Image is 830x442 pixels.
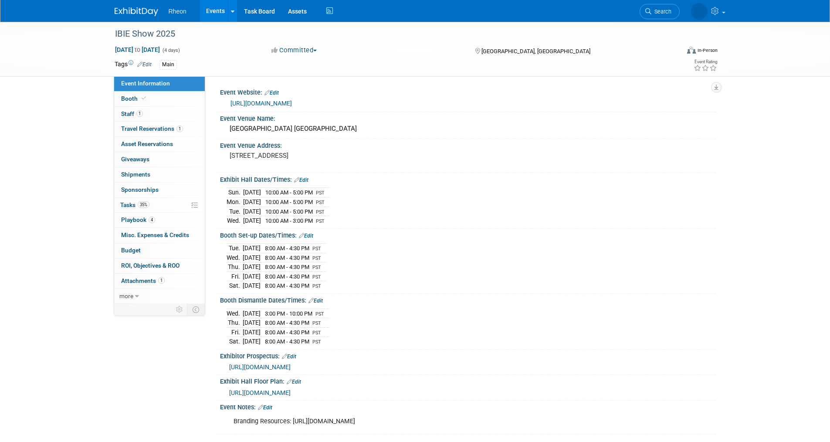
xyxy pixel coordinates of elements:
span: PST [312,265,321,270]
span: PST [316,200,325,205]
span: 10:00 AM - 5:00 PM [265,199,313,205]
td: [DATE] [243,272,261,281]
td: [DATE] [243,253,261,262]
span: (4 days) [162,48,180,53]
div: Event Format [628,45,718,58]
span: Tasks [120,201,149,208]
span: PST [312,274,321,280]
span: PST [312,283,321,289]
a: Search [640,4,680,19]
span: Search [651,8,671,15]
td: Tue. [227,244,243,253]
a: Tasks35% [114,198,205,213]
td: [DATE] [243,309,261,318]
span: 1 [176,126,183,132]
a: Edit [294,177,308,183]
div: Event Rating [694,60,717,64]
div: Booth Dismantle Dates/Times: [220,294,716,305]
a: Travel Reservations1 [114,122,205,136]
td: Tags [115,60,152,70]
div: Exhibit Hall Dates/Times: [220,173,716,184]
span: Booth [121,95,148,102]
td: [DATE] [243,281,261,290]
span: 3:00 PM - 10:00 PM [265,310,312,317]
a: Misc. Expenses & Credits [114,228,205,243]
td: Wed. [227,309,243,318]
img: ExhibitDay [115,7,158,16]
div: Event Venue Name: [220,112,716,123]
span: 10:00 AM - 5:00 PM [265,189,313,196]
img: Chi Muir [691,3,708,20]
span: Budget [121,247,141,254]
span: PST [315,311,324,317]
span: Travel Reservations [121,125,183,132]
span: Playbook [121,216,155,223]
div: Booth Set-up Dates/Times: [220,229,716,240]
td: [DATE] [243,216,261,225]
span: Attachments [121,277,165,284]
span: PST [316,209,325,215]
div: IBIE Show 2025 [112,26,667,42]
span: [URL][DOMAIN_NAME] [229,364,291,371]
td: Fri. [227,272,243,281]
a: Edit [258,405,272,411]
td: [DATE] [243,197,261,207]
pre: [STREET_ADDRESS] [230,152,417,160]
span: PST [312,255,321,261]
div: Branding Resources: [URL][DOMAIN_NAME] [227,413,620,430]
td: Wed. [227,253,243,262]
a: Event Information [114,76,205,91]
span: Asset Reservations [121,140,173,147]
span: Sponsorships [121,186,159,193]
a: [URL][DOMAIN_NAME] [230,100,292,107]
span: Staff [121,110,143,117]
div: Exhibitor Prospectus: [220,350,716,361]
span: 10:00 AM - 5:00 PM [265,208,313,215]
td: [DATE] [243,244,261,253]
span: PST [312,330,321,336]
a: Edit [299,233,313,239]
span: 8:00 AM - 4:30 PM [265,338,309,345]
img: Format-Inperson.png [687,47,696,54]
td: [DATE] [243,262,261,272]
div: In-Person [697,47,718,54]
td: [DATE] [243,318,261,328]
span: 8:00 AM - 4:30 PM [265,255,309,261]
td: Thu. [227,318,243,328]
span: Shipments [121,171,150,178]
span: PST [312,246,321,252]
td: Personalize Event Tab Strip [172,304,187,315]
span: 8:00 AM - 4:30 PM [265,329,309,336]
a: Playbook4 [114,213,205,228]
td: Sun. [227,188,243,197]
i: Booth reservation complete [142,96,146,101]
span: more [119,292,133,299]
span: ROI, Objectives & ROO [121,262,180,269]
span: 8:00 AM - 4:30 PM [265,264,309,270]
button: Committed [268,46,320,55]
a: [URL][DOMAIN_NAME] [229,389,291,396]
a: Budget [114,243,205,258]
span: 8:00 AM - 4:30 PM [265,320,309,326]
span: PST [316,190,325,196]
span: PST [312,320,321,326]
a: Edit [282,354,296,360]
td: [DATE] [243,207,261,216]
span: Rheon [169,8,186,15]
a: ROI, Objectives & ROO [114,258,205,273]
div: Event Website: [220,86,716,97]
td: Tue. [227,207,243,216]
td: Sat. [227,281,243,290]
span: Misc. Expenses & Credits [121,231,189,238]
td: Thu. [227,262,243,272]
span: 4 [149,217,155,223]
div: Event Notes: [220,401,716,412]
a: Attachments1 [114,274,205,289]
span: 10:00 AM - 3:00 PM [265,218,313,224]
span: 35% [138,201,149,208]
span: 8:00 AM - 4:30 PM [265,282,309,289]
div: Main [159,60,177,69]
a: Edit [308,298,323,304]
a: Giveaways [114,152,205,167]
